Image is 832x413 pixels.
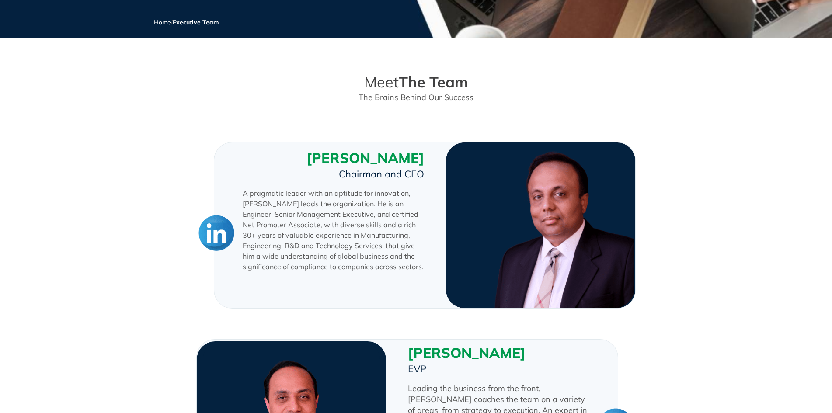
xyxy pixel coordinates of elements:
[243,188,424,272] p: A pragmatic leader with an aptitude for innovation, [PERSON_NAME] leads the organization. He is a...
[408,344,589,361] h3: [PERSON_NAME]
[243,149,424,167] h3: [PERSON_NAME]
[154,18,219,26] span: /
[158,92,674,103] p: The Brains Behind Our Success
[399,73,468,91] strong: The Team
[158,73,674,91] h2: Meet
[408,364,589,374] h5: EVP
[154,18,171,26] a: Home
[243,169,424,179] h5: Chairman and CEO
[173,18,219,26] span: Executive Team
